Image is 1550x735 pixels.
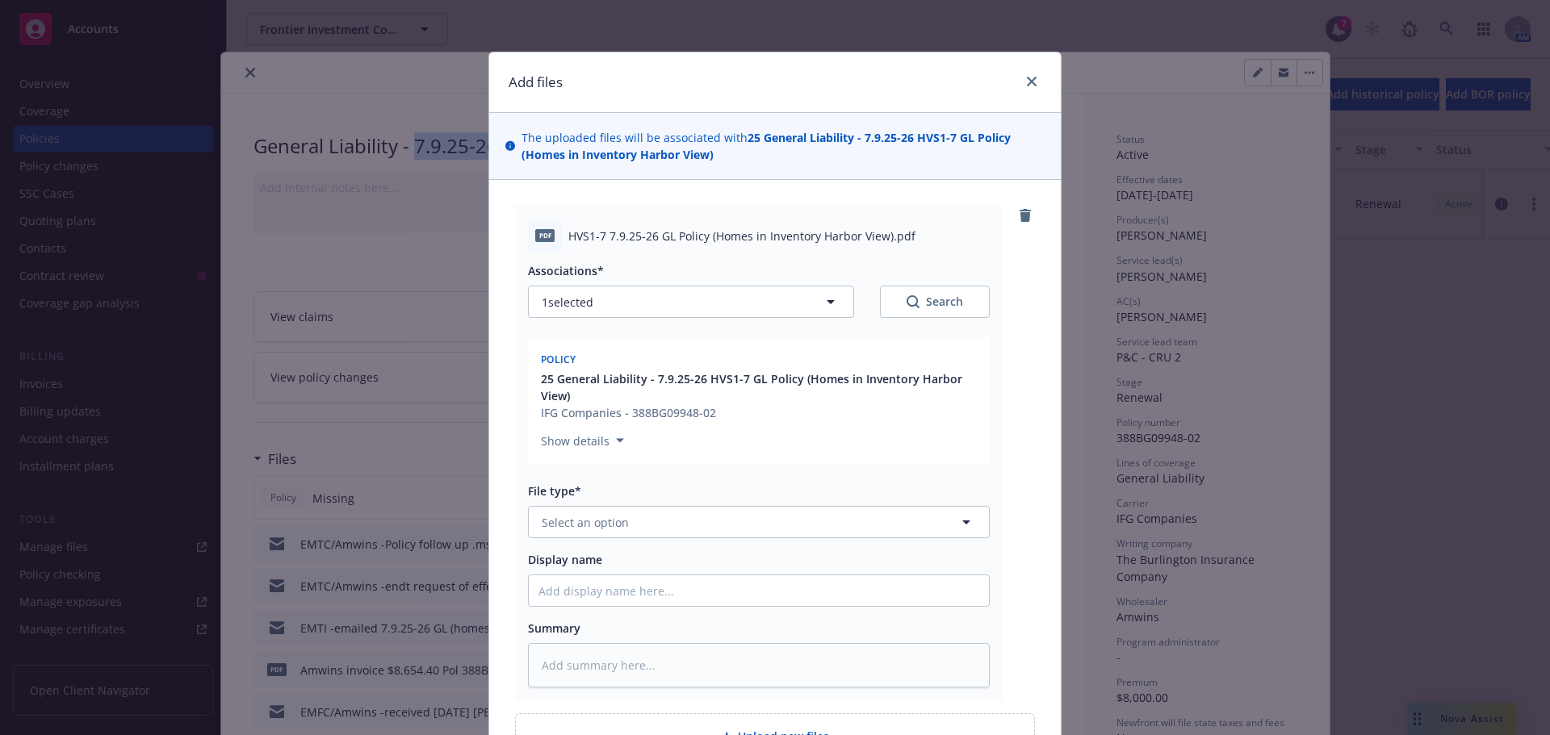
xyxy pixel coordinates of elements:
span: Summary [528,620,580,636]
button: Select an option [528,506,990,538]
span: File type* [528,483,581,499]
span: Select an option [542,514,629,531]
input: Add display name here... [529,575,989,606]
span: Display name [528,552,602,567]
